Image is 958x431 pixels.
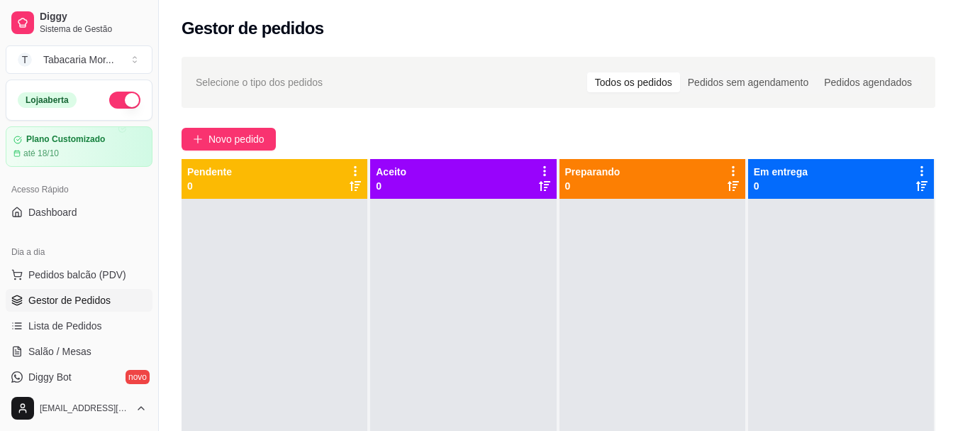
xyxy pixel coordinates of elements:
p: Pendente [187,165,232,179]
p: 0 [376,179,406,193]
span: [EMAIL_ADDRESS][DOMAIN_NAME] [40,403,130,414]
div: Acesso Rápido [6,178,152,201]
a: Salão / Mesas [6,340,152,363]
p: 0 [754,179,808,193]
a: Gestor de Pedidos [6,289,152,312]
p: Aceito [376,165,406,179]
span: T [18,53,32,67]
p: Em entrega [754,165,808,179]
a: Lista de Pedidos [6,315,152,337]
div: Pedidos agendados [816,72,920,92]
span: Salão / Mesas [28,344,91,359]
button: Select a team [6,45,152,74]
a: DiggySistema de Gestão [6,6,152,40]
span: Gestor de Pedidos [28,293,111,307]
p: Preparando [565,165,620,179]
span: Dashboard [28,205,77,219]
h2: Gestor de pedidos [182,17,324,40]
span: Pedidos balcão (PDV) [28,268,126,282]
span: Lista de Pedidos [28,319,102,333]
span: Novo pedido [208,131,264,147]
span: Selecione o tipo dos pedidos [196,75,323,90]
div: Dia a dia [6,241,152,263]
p: 0 [187,179,232,193]
button: [EMAIL_ADDRESS][DOMAIN_NAME] [6,391,152,425]
button: Novo pedido [182,128,276,151]
div: Todos os pedidos [587,72,680,92]
span: plus [193,134,203,144]
a: Diggy Botnovo [6,366,152,388]
article: até 18/10 [23,148,59,159]
article: Plano Customizado [26,134,105,145]
div: Tabacaria Mor ... [43,53,114,67]
a: Plano Customizadoaté 18/10 [6,126,152,167]
div: Loja aberta [18,92,77,108]
span: Diggy [40,11,147,23]
button: Pedidos balcão (PDV) [6,263,152,286]
a: Dashboard [6,201,152,224]
p: 0 [565,179,620,193]
span: Sistema de Gestão [40,23,147,35]
div: Pedidos sem agendamento [680,72,816,92]
span: Diggy Bot [28,370,72,384]
button: Alterar Status [109,92,140,109]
